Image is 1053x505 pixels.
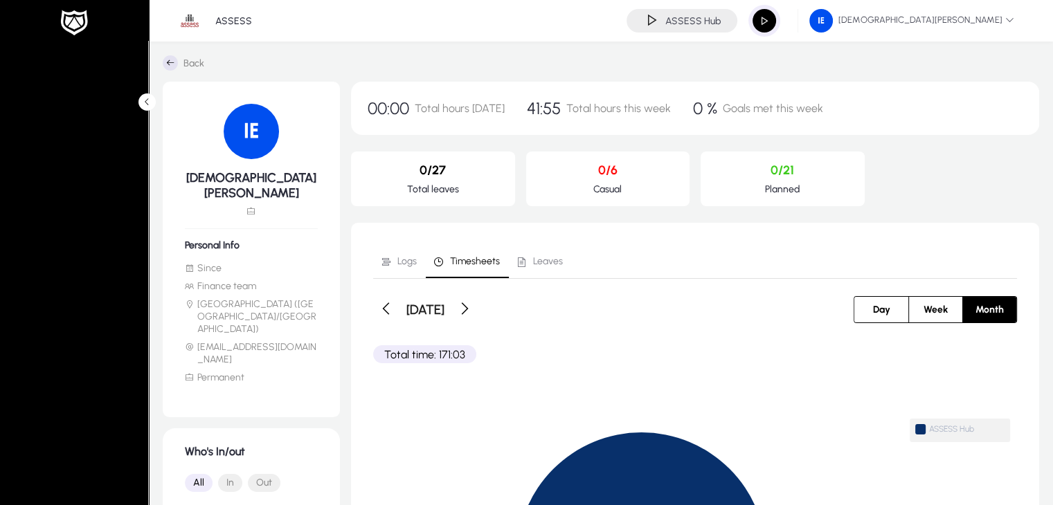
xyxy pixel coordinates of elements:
li: [GEOGRAPHIC_DATA] ([GEOGRAPHIC_DATA]/[GEOGRAPHIC_DATA]) [185,298,318,336]
p: Total time: 171:03 [373,345,476,363]
span: ASSESS Hub [915,425,1005,437]
a: Logs [373,245,426,278]
li: [EMAIL_ADDRESS][DOMAIN_NAME] [185,341,318,366]
button: Month [963,297,1016,322]
span: 00:00 [368,98,409,118]
button: In [218,474,242,492]
h6: Personal Info [185,239,318,251]
h4: ASSESS Hub [665,15,721,27]
button: All [185,474,213,492]
span: ASSESS Hub [929,424,1005,434]
p: 0/27 [362,163,504,178]
img: 104.png [224,104,279,159]
span: Month [967,297,1012,322]
a: Back [163,55,204,71]
a: Timesheets [426,245,509,278]
mat-button-toggle-group: Font Style [185,469,318,497]
span: Leaves [533,257,563,266]
span: Week [915,297,956,322]
span: Goals met this week [723,102,823,115]
p: Total leaves [362,183,504,195]
p: ASSESS [215,15,252,27]
img: 1.png [177,8,203,34]
h3: [DATE] [406,302,444,318]
button: Out [248,474,280,492]
p: 0/21 [712,163,854,178]
span: Total hours [DATE] [415,102,505,115]
p: 0/6 [537,163,679,178]
p: Planned [712,183,854,195]
h1: Who's In/out [185,445,318,458]
span: Logs [397,257,417,266]
span: 41:55 [527,98,561,118]
span: Day [865,297,899,322]
h5: [DEMOGRAPHIC_DATA][PERSON_NAME] [185,170,318,201]
li: Since [185,262,318,275]
img: white-logo.png [57,8,91,37]
a: Leaves [509,245,572,278]
img: 104.png [809,9,833,33]
span: Total hours this week [566,102,671,115]
span: 0 % [693,98,717,118]
p: Casual [537,183,679,195]
span: [DEMOGRAPHIC_DATA][PERSON_NAME] [809,9,1014,33]
li: Permanent [185,371,318,384]
button: Day [854,297,908,322]
button: Week [909,297,962,322]
button: [DEMOGRAPHIC_DATA][PERSON_NAME] [798,8,1025,33]
span: Timesheets [450,257,500,266]
li: Finance team [185,280,318,293]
